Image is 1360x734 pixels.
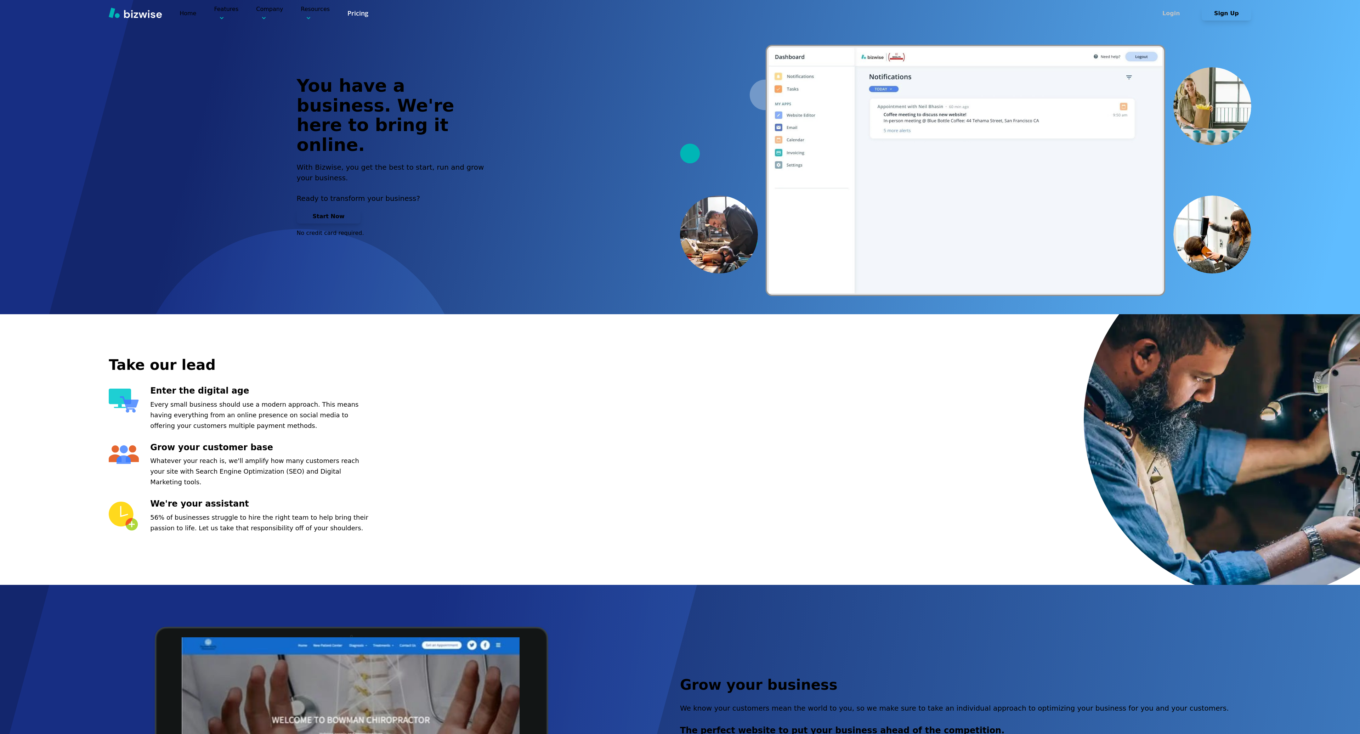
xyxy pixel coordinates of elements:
button: Sign Up [1202,6,1251,21]
img: Grow your customer base Icon [109,445,139,464]
p: We know your customers mean the world to you, so we make sure to take an individual approach to o... [680,703,1251,713]
h2: With Bizwise, you get the best to start, run and grow your business. [297,162,492,183]
button: Start Now [297,209,361,224]
a: Pricing [347,9,368,18]
img: Enter the digital age Icon [109,389,139,413]
a: Start Now [297,213,361,220]
h1: You have a business. We're here to bring it online. [297,76,492,155]
p: No credit card required. [297,229,492,237]
img: Bizwise Logo [109,7,162,18]
h3: Enter the digital age [150,385,374,397]
button: Login [1146,6,1196,21]
a: Home [180,10,196,17]
a: Sign Up [1202,10,1251,17]
p: Features [214,5,238,22]
p: Ready to transform your business? [297,193,492,204]
p: Every small business should use a modern approach. This means having everything from an online pr... [150,399,374,431]
p: Resources [301,5,330,22]
h3: We're your assistant [150,498,374,510]
p: Whatever your reach is, we'll amplify how many customers reach your site with Search Engine Optim... [150,456,374,487]
p: Company [256,5,283,22]
img: We're your assistant Icon [109,502,139,531]
h2: Take our lead [109,355,640,374]
h2: Grow your business [680,675,1251,694]
h3: Grow your customer base [150,442,374,453]
p: 56% of businesses struggle to hire the right team to help bring their passion to life. Let us tak... [150,512,374,533]
a: Login [1146,10,1202,17]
